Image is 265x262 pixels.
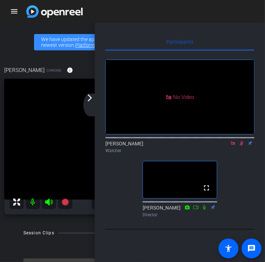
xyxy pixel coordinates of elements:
[166,39,193,44] span: Participants
[85,94,94,102] mat-icon: arrow_forward_ios
[247,244,256,253] mat-icon: message
[67,67,73,73] mat-icon: info
[46,68,61,73] span: Chrome
[173,94,194,100] span: No Video
[105,147,254,154] div: Watcher
[105,140,254,154] div: [PERSON_NAME]
[202,184,211,192] mat-icon: fullscreen
[143,204,217,218] div: [PERSON_NAME]
[75,42,110,48] a: Platform Status
[4,66,45,74] span: [PERSON_NAME]
[10,7,18,16] mat-icon: menu
[26,5,83,18] img: app logo
[224,244,233,253] mat-icon: accessibility
[143,212,217,218] div: Director
[23,229,54,236] div: Session Clips
[34,34,231,50] div: We have updated the app to v2.15.0. Please make sure the mobile user has the newest version.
